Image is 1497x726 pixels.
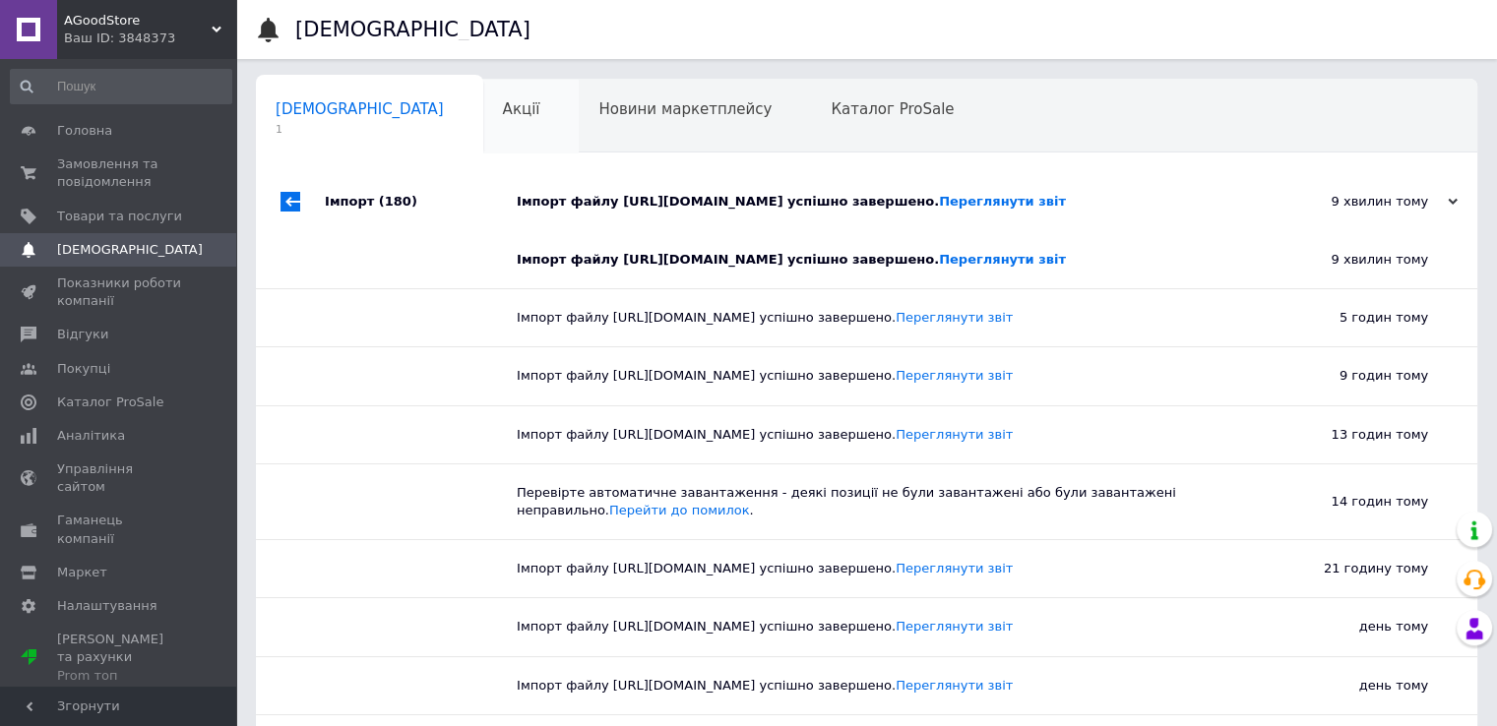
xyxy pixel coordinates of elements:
div: Імпорт файлу [URL][DOMAIN_NAME] успішно завершено. [517,309,1231,327]
a: Переглянути звіт [896,310,1013,325]
div: Імпорт файлу [URL][DOMAIN_NAME] успішно завершено. [517,560,1231,577]
span: Покупці [57,360,110,378]
h1: [DEMOGRAPHIC_DATA] [295,18,530,41]
a: Переглянути звіт [896,427,1013,442]
div: Імпорт файлу [URL][DOMAIN_NAME] успішно завершено. [517,618,1231,635]
span: Налаштування [57,597,157,615]
a: Переглянути звіт [896,561,1013,575]
a: Переглянути звіт [896,368,1013,383]
span: (180) [379,194,417,209]
span: Маркет [57,564,107,581]
span: Відгуки [57,326,108,343]
a: Переглянути звіт [939,194,1066,209]
div: 9 хвилин тому [1231,231,1477,288]
span: Гаманець компанії [57,512,182,547]
span: AGoodStore [64,12,212,30]
div: Імпорт [325,172,517,231]
div: Імпорт файлу [URL][DOMAIN_NAME] успішно завершено. [517,677,1231,695]
div: Перевірте автоматичне завантаження - деякі позиції не були завантажені або були завантажені непра... [517,484,1231,519]
a: Переглянути звіт [896,678,1013,693]
div: Ваш ID: 3848373 [64,30,236,47]
a: Переглянути звіт [939,252,1066,267]
div: 9 годин тому [1231,347,1477,404]
span: Замовлення та повідомлення [57,155,182,191]
div: 14 годин тому [1231,464,1477,539]
div: день тому [1231,657,1477,714]
span: [PERSON_NAME] та рахунки [57,631,182,685]
input: Пошук [10,69,232,104]
span: Акції [503,100,540,118]
span: [DEMOGRAPHIC_DATA] [57,241,203,259]
span: Управління сайтом [57,460,182,496]
span: [DEMOGRAPHIC_DATA] [276,100,444,118]
div: день тому [1231,598,1477,655]
div: Prom топ [57,667,182,685]
div: 13 годин тому [1231,406,1477,463]
div: 5 годин тому [1231,289,1477,346]
span: Товари та послуги [57,208,182,225]
div: 9 хвилин тому [1261,193,1458,211]
div: Імпорт файлу [URL][DOMAIN_NAME] успішно завершено. [517,251,1231,269]
div: Імпорт файлу [URL][DOMAIN_NAME] успішно завершено. [517,426,1231,444]
div: Імпорт файлу [URL][DOMAIN_NAME] успішно завершено. [517,367,1231,385]
span: Каталог ProSale [831,100,954,118]
span: Каталог ProSale [57,393,163,411]
div: Імпорт файлу [URL][DOMAIN_NAME] успішно завершено. [517,193,1261,211]
div: 21 годину тому [1231,540,1477,597]
span: Аналітика [57,427,125,445]
a: Переглянути звіт [896,619,1013,634]
span: Показники роботи компанії [57,274,182,310]
a: Перейти до помилок [609,503,750,517]
span: Новини маркетплейсу [598,100,772,118]
span: 1 [276,122,444,137]
span: Головна [57,122,112,140]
